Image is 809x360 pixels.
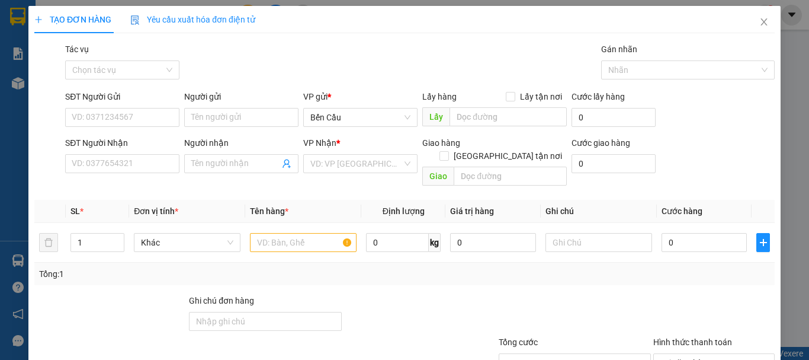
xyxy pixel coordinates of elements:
[422,92,457,101] span: Lấy hàng
[571,108,656,127] input: Cước lấy hàng
[454,167,566,186] input: Dọc đường
[184,136,298,149] div: Người nhận
[65,136,179,149] div: SĐT Người Nhận
[571,138,630,148] label: Cước giao hàng
[571,154,656,173] input: Cước giao hàng
[422,107,450,126] span: Lấy
[282,159,291,168] span: user-add
[759,17,769,27] span: close
[756,233,770,252] button: plus
[70,206,80,216] span: SL
[515,90,566,103] span: Lấy tận nơi
[499,337,538,347] span: Tổng cước
[450,206,494,216] span: Giá trị hàng
[134,206,178,216] span: Đơn vị tính
[65,44,89,54] label: Tác vụ
[310,109,410,126] span: Bến Cầu
[130,15,255,24] span: Yêu cầu xuất hóa đơn điện tử
[653,337,732,347] label: Hình thức thanh toán
[141,234,233,251] span: Khác
[303,90,418,103] div: VP gửi
[601,44,637,54] label: Gán nhãn
[382,206,424,216] span: Định lượng
[422,167,454,186] span: Giao
[541,200,657,223] th: Ghi chú
[422,138,460,148] span: Giao hàng
[39,267,313,281] div: Tổng: 1
[662,206,702,216] span: Cước hàng
[184,90,298,103] div: Người gửi
[250,206,288,216] span: Tên hàng
[65,90,179,103] div: SĐT Người Gửi
[303,138,336,148] span: VP Nhận
[39,233,58,252] button: delete
[450,107,566,126] input: Dọc đường
[747,6,781,39] button: Close
[571,92,624,101] label: Cước lấy hàng
[448,149,566,163] span: [GEOGRAPHIC_DATA] tận nơi
[429,233,441,252] span: kg
[545,233,652,252] input: Ghi Chú
[189,312,341,331] input: Ghi chú đơn hàng
[450,233,535,252] input: 0
[34,15,43,24] span: plus
[189,296,254,305] label: Ghi chú đơn hàng
[250,233,357,252] input: VD: Bàn, Ghế
[34,15,111,24] span: TẠO ĐƠN HÀNG
[757,238,769,247] span: plus
[130,15,140,25] img: icon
